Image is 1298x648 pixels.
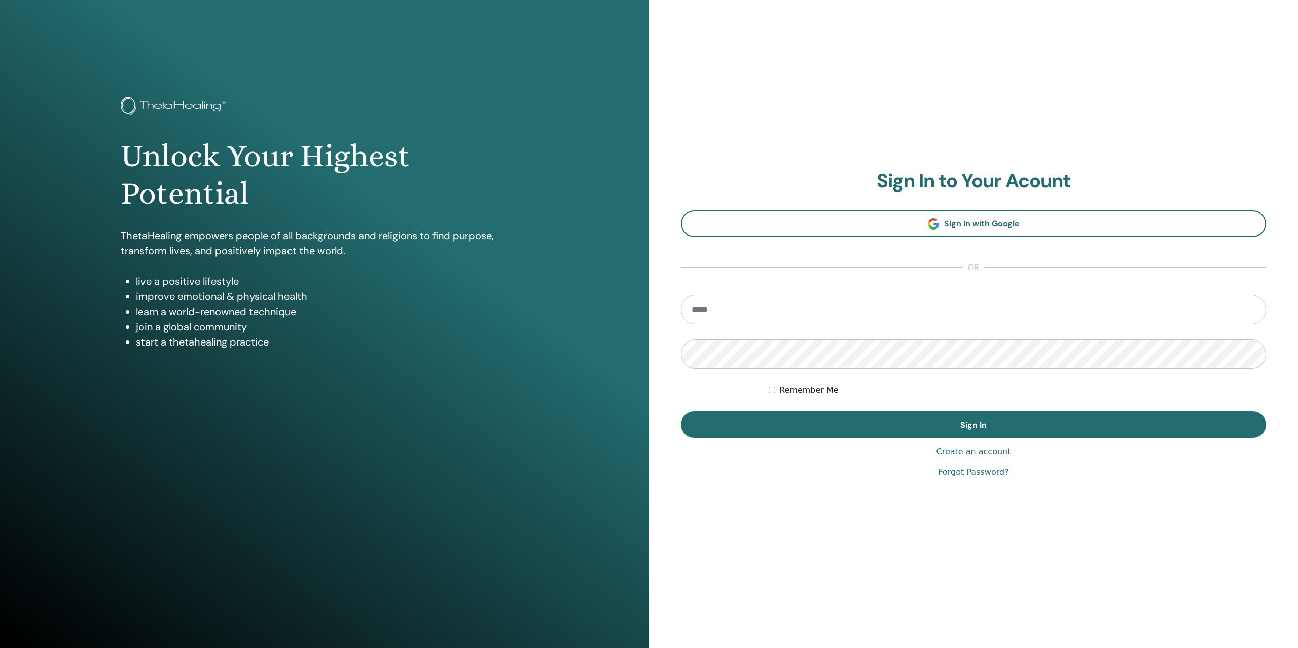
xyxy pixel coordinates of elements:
a: Forgot Password? [938,466,1008,478]
li: live a positive lifestyle [136,274,528,289]
span: Sign In [960,420,987,430]
span: Sign In with Google [944,218,1020,229]
div: Keep me authenticated indefinitely or until I manually logout [769,384,1266,396]
li: join a global community [136,319,528,334]
li: learn a world-renowned technique [136,304,528,319]
li: improve emotional & physical health [136,289,528,304]
h1: Unlock Your Highest Potential [121,137,528,213]
label: Remember Me [779,384,839,396]
p: ThetaHealing empowers people of all backgrounds and religions to find purpose, transform lives, a... [121,228,528,258]
li: start a thetahealing practice [136,334,528,350]
a: Create an account [936,446,1011,458]
a: Sign In with Google [681,210,1266,237]
h2: Sign In to Your Acount [681,170,1266,193]
span: or [963,261,984,274]
button: Sign In [681,411,1266,438]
